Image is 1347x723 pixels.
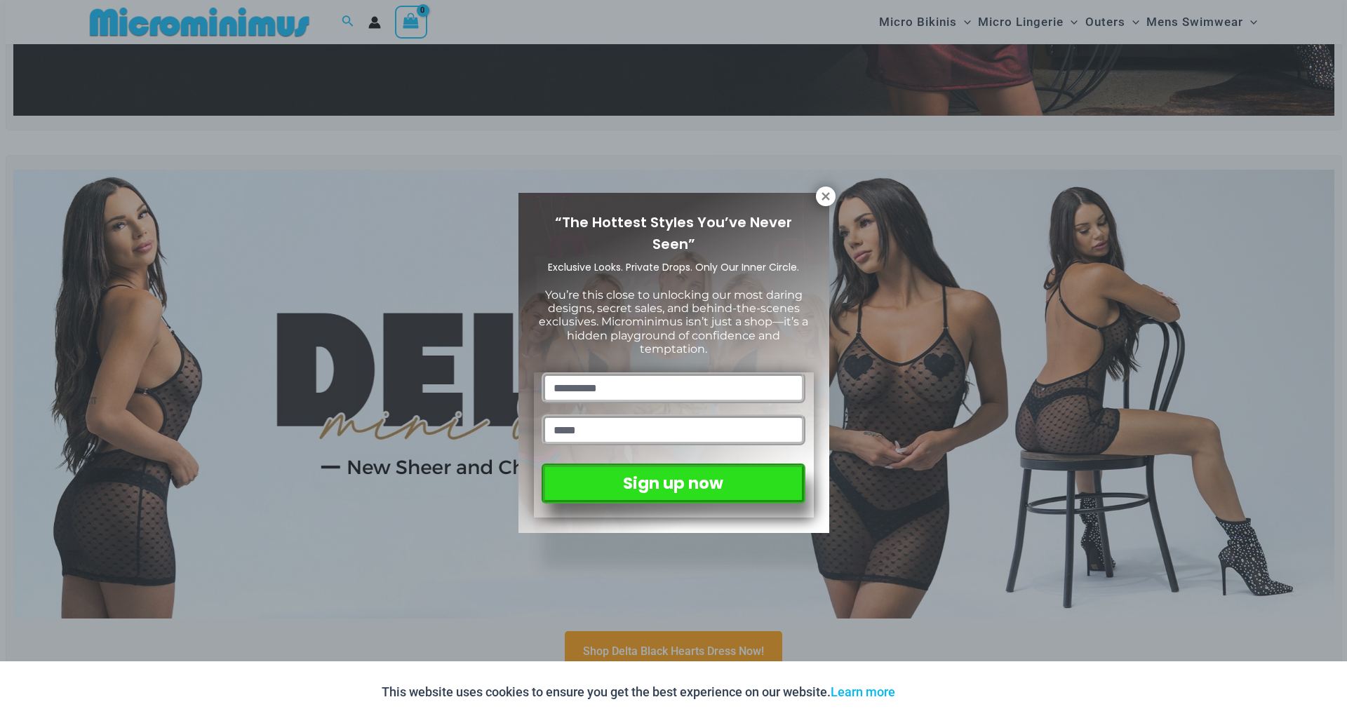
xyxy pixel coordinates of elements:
span: “The Hottest Styles You’ve Never Seen” [555,212,792,254]
a: Learn more [831,684,895,699]
p: This website uses cookies to ensure you get the best experience on our website. [382,682,895,703]
button: Close [816,187,836,206]
button: Accept [906,675,965,709]
span: Exclusive Looks. Private Drops. Only Our Inner Circle. [548,260,799,274]
button: Sign up now [542,464,805,504]
span: You’re this close to unlocking our most daring designs, secret sales, and behind-the-scenes exclu... [539,288,808,356]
